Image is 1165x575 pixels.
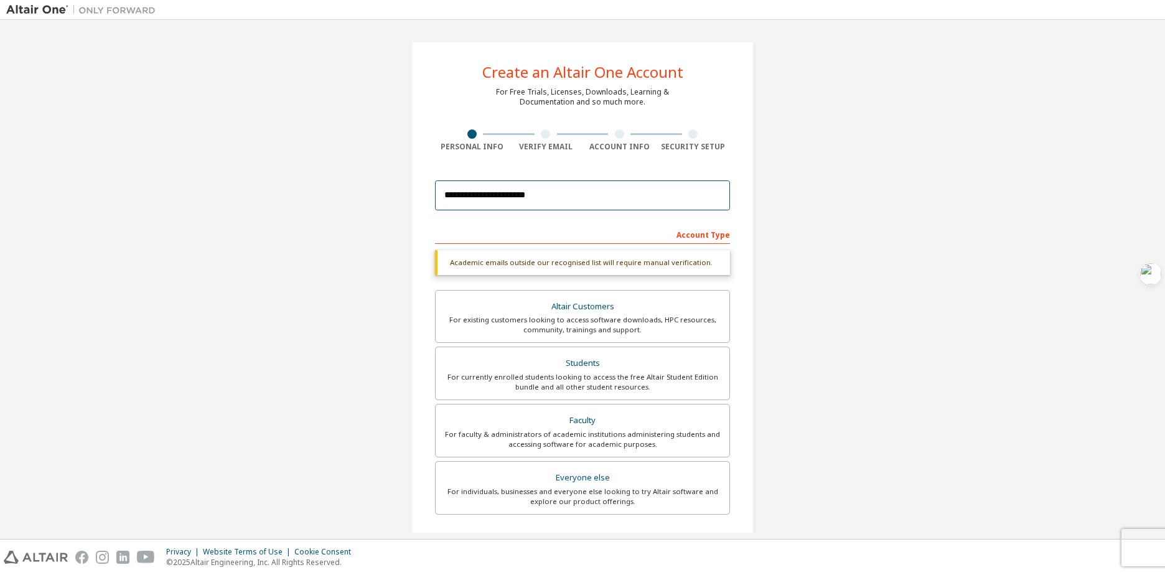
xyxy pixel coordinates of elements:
img: youtube.svg [137,551,155,564]
div: Security Setup [657,142,731,152]
img: instagram.svg [96,551,109,564]
div: Personal Info [435,142,509,152]
div: Academic emails outside our recognised list will require manual verification. [435,250,730,275]
div: For existing customers looking to access software downloads, HPC resources, community, trainings ... [443,315,722,335]
img: facebook.svg [75,551,88,564]
div: Faculty [443,412,722,429]
div: Everyone else [443,469,722,487]
div: Verify Email [509,142,583,152]
div: Account Type [435,224,730,244]
img: linkedin.svg [116,551,129,564]
div: Privacy [166,547,203,557]
div: For individuals, businesses and everyone else looking to try Altair software and explore our prod... [443,487,722,507]
div: Create an Altair One Account [482,65,683,80]
div: For faculty & administrators of academic institutions administering students and accessing softwa... [443,429,722,449]
div: Students [443,355,722,372]
div: Cookie Consent [294,547,358,557]
p: © 2025 Altair Engineering, Inc. All Rights Reserved. [166,557,358,568]
img: altair_logo.svg [4,551,68,564]
div: Account Info [582,142,657,152]
img: Altair One [6,4,162,16]
div: For currently enrolled students looking to access the free Altair Student Edition bundle and all ... [443,372,722,392]
div: Website Terms of Use [203,547,294,557]
div: For Free Trials, Licenses, Downloads, Learning & Documentation and so much more. [496,87,669,107]
div: Altair Customers [443,298,722,316]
